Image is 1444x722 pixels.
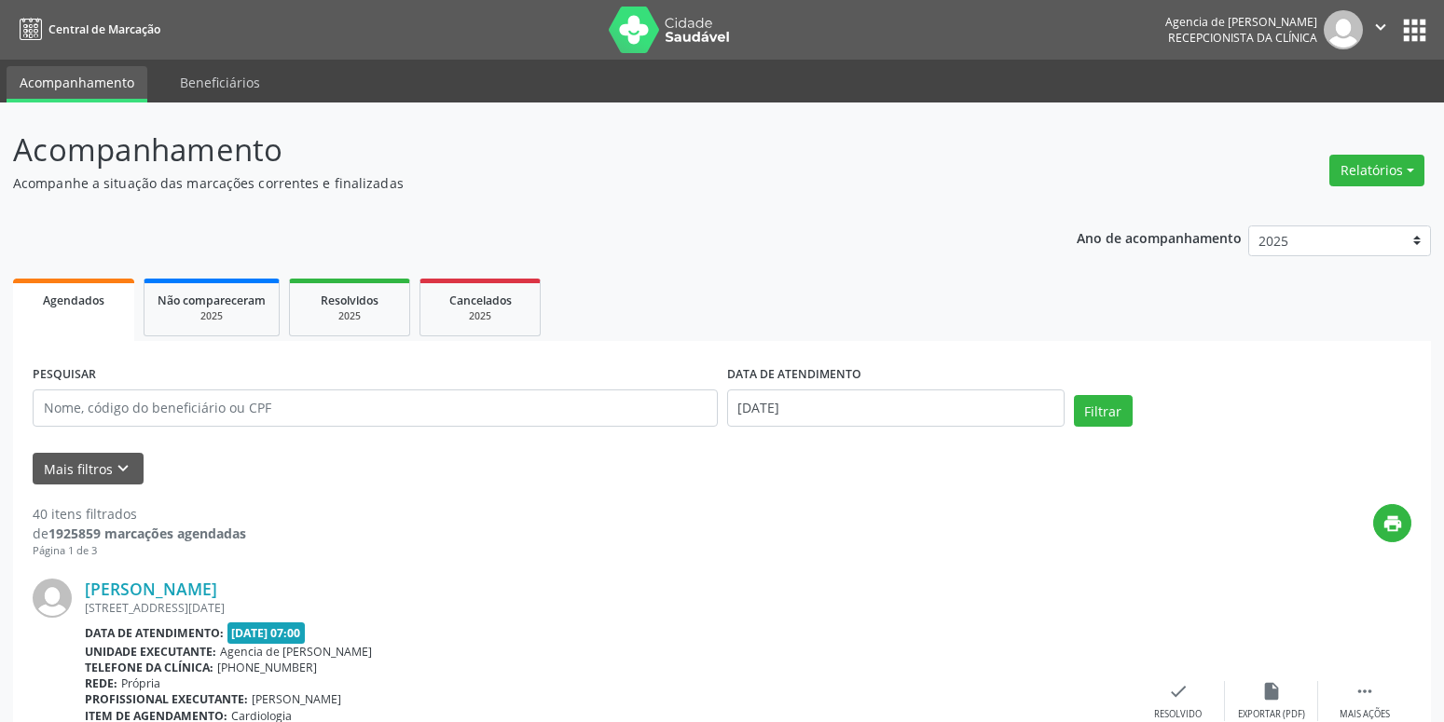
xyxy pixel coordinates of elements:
i:  [1355,681,1375,702]
i: insert_drive_file [1261,681,1282,702]
span: Central de Marcação [48,21,160,37]
span: [DATE] 07:00 [227,622,306,644]
div: 2025 [433,309,527,323]
div: 2025 [158,309,266,323]
label: DATA DE ATENDIMENTO [727,361,861,389]
strong: 1925859 marcações agendadas [48,524,246,542]
b: Unidade executante: [85,644,216,660]
div: 2025 [303,309,396,323]
i: check [1168,681,1189,702]
div: [STREET_ADDRESS][DATE] [85,600,1132,616]
a: [PERSON_NAME] [85,579,217,599]
label: PESQUISAR [33,361,96,389]
span: Própria [121,675,160,691]
p: Ano de acompanhamento [1077,225,1242,249]
b: Profissional executante: [85,691,248,707]
div: Resolvido [1154,708,1202,721]
span: Agendados [43,293,104,308]
span: [PERSON_NAME] [252,691,341,707]
span: Resolvidos [321,293,378,308]
i: print [1382,513,1403,534]
span: Não compareceram [158,293,266,308]
span: Recepcionista da clínica [1168,30,1317,46]
a: Acompanhamento [7,66,147,102]
button: print [1373,504,1411,542]
div: de [33,524,246,543]
img: img [1324,10,1363,49]
button:  [1363,10,1398,49]
button: Relatórios [1329,155,1424,186]
p: Acompanhe a situação das marcações correntes e finalizadas [13,173,1006,193]
span: Cancelados [449,293,512,308]
span: [PHONE_NUMBER] [217,660,317,675]
b: Rede: [85,675,117,691]
i: keyboard_arrow_down [113,458,133,479]
input: Nome, código do beneficiário ou CPF [33,389,718,427]
button: Mais filtroskeyboard_arrow_down [33,453,144,485]
div: 40 itens filtrados [33,504,246,524]
b: Telefone da clínica: [85,660,213,675]
b: Data de atendimento: [85,625,224,641]
p: Acompanhamento [13,127,1006,173]
button: Filtrar [1074,395,1133,427]
span: Agencia de [PERSON_NAME] [220,644,372,660]
div: Mais ações [1340,708,1390,721]
a: Central de Marcação [13,14,160,45]
div: Exportar (PDF) [1238,708,1305,721]
button: apps [1398,14,1431,47]
div: Agencia de [PERSON_NAME] [1165,14,1317,30]
input: Selecione um intervalo [727,389,1065,427]
a: Beneficiários [167,66,273,99]
img: img [33,579,72,618]
i:  [1370,17,1391,37]
div: Página 1 de 3 [33,543,246,559]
